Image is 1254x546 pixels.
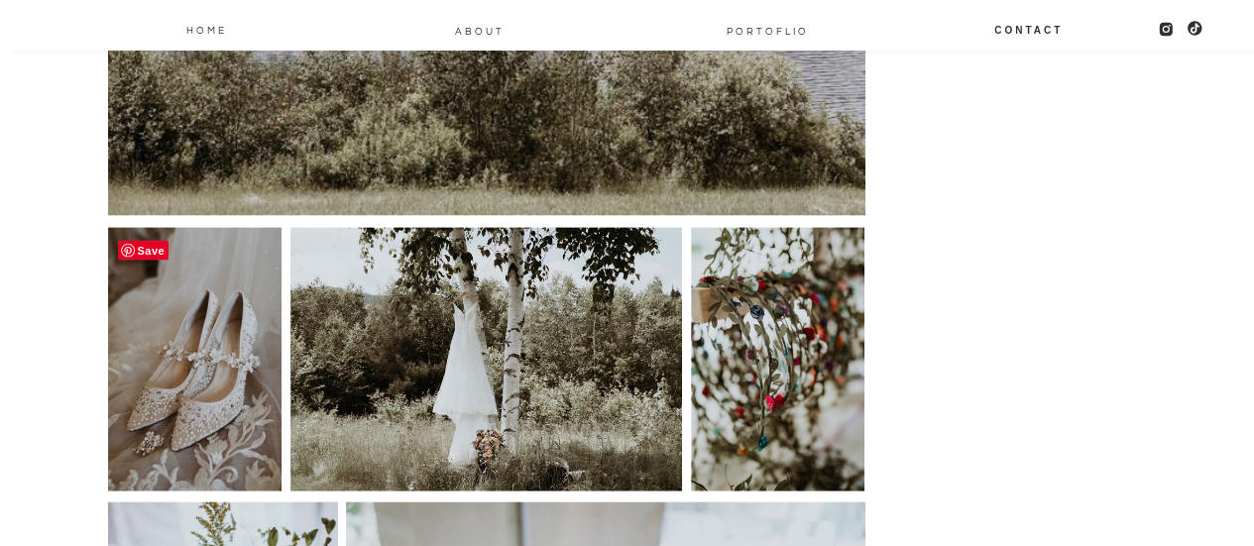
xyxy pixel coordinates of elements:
a: PORTOFLIO [719,22,817,38]
img: waterville valley wedding-10.JPG [290,225,683,492]
img: waterville valley wedding-82.JPG [691,225,865,492]
a: Home [185,21,229,37]
a: About [454,22,506,38]
span: Save [118,241,170,261]
img: waterville valley wedding-7.JPG [108,225,283,492]
a: Contact [993,21,1065,37]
